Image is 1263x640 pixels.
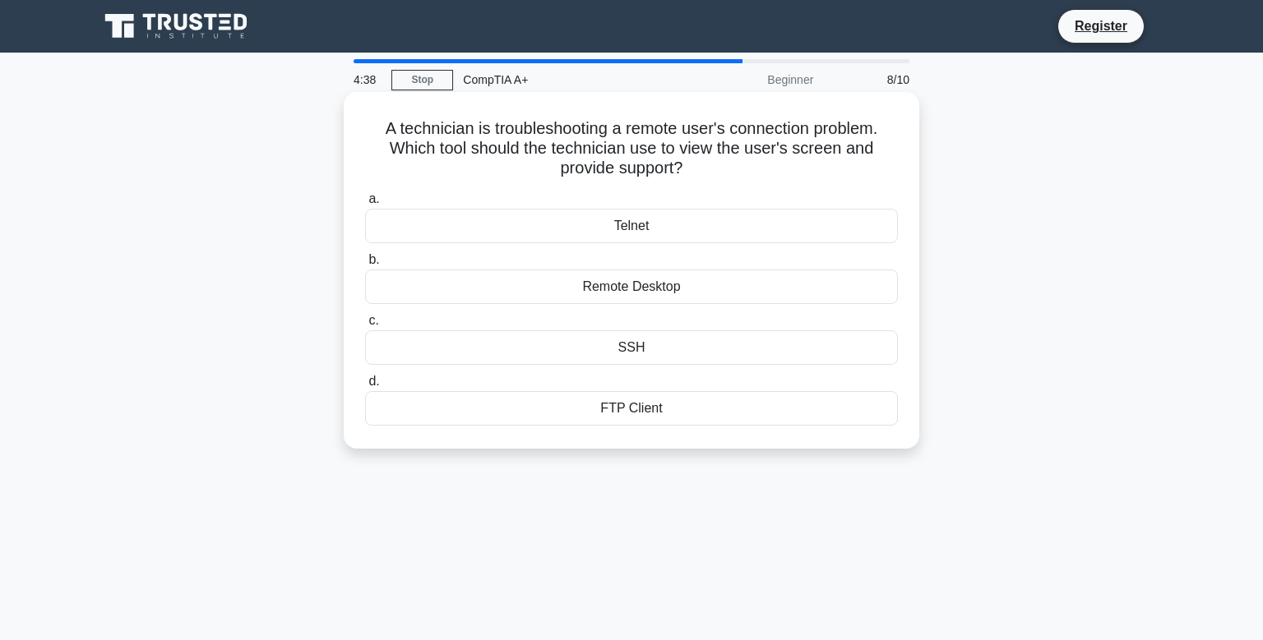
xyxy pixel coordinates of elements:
span: c. [368,313,378,327]
div: FTP Client [365,391,898,426]
div: CompTIA A+ [453,63,679,96]
div: Telnet [365,209,898,243]
a: Register [1065,16,1137,36]
div: Beginner [679,63,823,96]
div: Remote Desktop [365,269,898,304]
div: 4:38 [344,63,391,96]
div: SSH [365,330,898,365]
span: d. [368,374,379,388]
h5: A technician is troubleshooting a remote user's connection problem. Which tool should the technic... [363,118,900,179]
span: b. [368,252,379,266]
div: 8/10 [823,63,919,96]
a: Stop [391,70,453,90]
span: a. [368,191,379,205]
